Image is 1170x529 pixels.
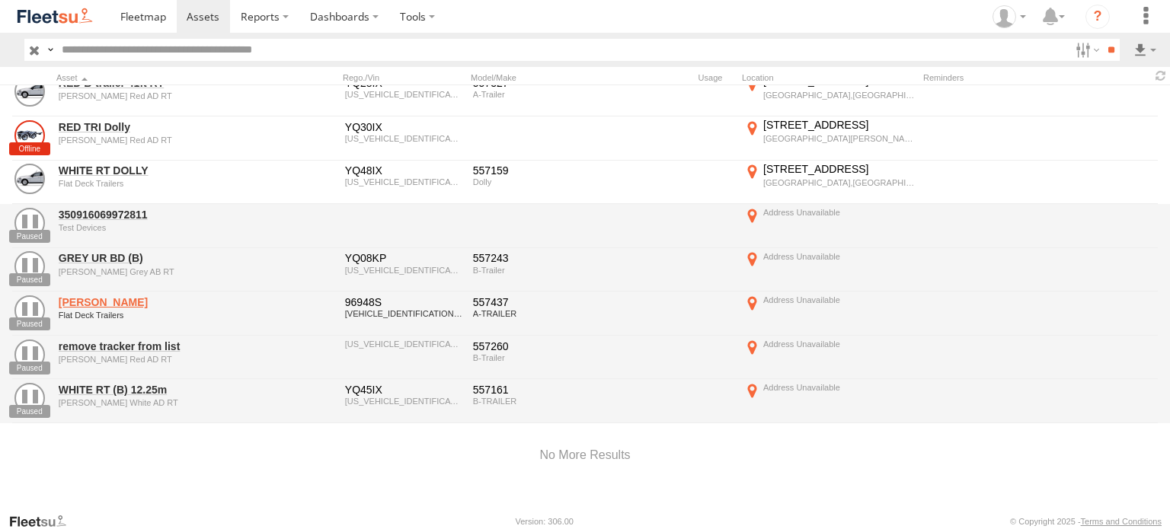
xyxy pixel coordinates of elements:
[473,266,606,275] div: B-Trailer
[59,91,267,100] div: undefined
[763,90,915,100] div: [GEOGRAPHIC_DATA],[GEOGRAPHIC_DATA]
[742,250,917,291] label: Click to View Current Location
[14,208,45,238] a: View Asset Details
[14,251,45,282] a: View Asset Details
[59,223,267,232] div: undefined
[345,164,462,177] div: YQ48IX
[742,293,917,334] label: Click to View Current Location
[742,381,917,422] label: Click to View Current Location
[345,339,462,349] div: 6J6006636AALW8414
[1081,517,1162,526] a: Terms and Conditions
[345,134,462,143] div: 6J6022302JCLW8418
[15,6,94,27] img: fleetsu-logo-horizontal.svg
[473,309,606,318] div: A-TRAILER
[473,339,606,353] div: 557260
[345,120,462,134] div: YQ30IX
[471,72,608,83] div: Model/Make
[763,118,915,132] div: [STREET_ADDRESS]
[742,72,917,83] div: Location
[345,251,462,265] div: YQ08KP
[345,266,462,275] div: 6J6006636AAMW8561
[345,295,462,309] div: 96948S
[14,295,45,326] a: View Asset Details
[14,120,45,151] a: View Asset Details
[1085,5,1110,29] i: ?
[473,177,606,186] div: Dolly
[473,383,606,397] div: 557161
[44,39,56,61] label: Search Query
[516,517,574,526] div: Version: 306.00
[763,162,915,176] div: [STREET_ADDRESS]
[345,177,462,186] div: 6J6022302JCLW8419
[14,339,45,370] a: View Asset Details
[345,383,462,397] div: YQ45IX
[473,164,606,177] div: 557159
[473,251,606,265] div: 557243
[742,206,917,247] label: Click to View Current Location
[59,135,267,145] div: undefined
[473,295,606,309] div: 557437
[742,162,917,203] label: Click to View Current Location
[59,208,267,221] a: 350916069972811
[742,118,917,159] label: Click to View Current Location
[59,398,267,407] div: undefined
[987,5,1031,28] div: Jay Bennett
[14,383,45,413] a: View Asset Details
[59,179,267,188] div: undefined
[923,72,1044,83] div: Reminders
[345,397,462,406] div: 6J6006636AALW8412
[742,74,917,115] label: Click to View Current Location
[473,397,606,406] div: B-TRAILER
[1132,39,1158,61] label: Export results as...
[1152,69,1170,83] span: Refresh
[1069,39,1102,61] label: Search Filter Options
[742,337,917,378] label: Click to View Current Location
[59,164,267,177] a: WHITE RT DOLLY
[8,514,78,529] a: Visit our Website
[14,76,45,107] a: View Asset Details
[473,353,606,362] div: B-Trailer
[614,72,736,83] div: Usage
[763,177,915,188] div: [GEOGRAPHIC_DATA],[GEOGRAPHIC_DATA]
[59,267,267,276] div: undefined
[59,383,267,397] a: WHITE RT (B) 12.25m
[473,90,606,99] div: A-Trailer
[345,309,462,318] div: 6D93644PESSAH1038
[56,72,270,83] div: Click to Sort
[59,251,267,265] a: GREY UR BD (B)
[343,72,465,83] div: Rego./Vin
[59,339,267,353] a: remove tracker from list
[14,164,45,194] a: View Asset Details
[1010,517,1162,526] div: © Copyright 2025 -
[59,311,267,320] div: undefined
[59,120,267,134] a: RED TRI Dolly
[345,90,462,99] div: 6J6006636AALW8411
[59,355,267,364] div: undefined
[763,133,915,144] div: [GEOGRAPHIC_DATA][PERSON_NAME],[GEOGRAPHIC_DATA]
[59,295,267,309] a: [PERSON_NAME]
